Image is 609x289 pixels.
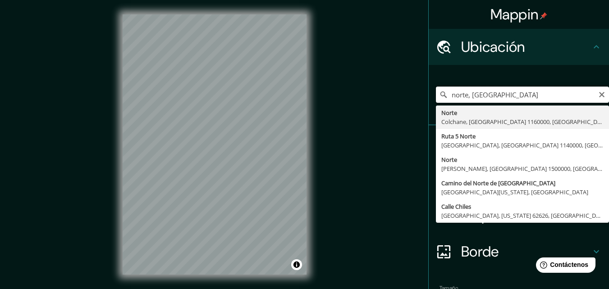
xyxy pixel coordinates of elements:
font: Ubicación [461,37,525,56]
input: Elige tu ciudad o zona [436,87,609,103]
font: Borde [461,242,499,261]
button: Activar o desactivar atribución [291,259,302,270]
div: Borde [429,234,609,270]
iframe: Lanzador de widgets de ayuda [529,254,599,279]
font: [GEOGRAPHIC_DATA][US_STATE], [GEOGRAPHIC_DATA] [441,188,588,196]
div: Patas [429,125,609,161]
button: Claro [598,90,605,98]
font: Calle Chiles [441,202,471,211]
canvas: Mapa [123,14,307,275]
div: Disposición [429,197,609,234]
font: Norte [441,109,457,117]
font: [GEOGRAPHIC_DATA], [US_STATE] 62626, [GEOGRAPHIC_DATA] [441,211,608,220]
font: Camino del Norte de [GEOGRAPHIC_DATA] [441,179,555,187]
img: pin-icon.png [540,12,547,19]
div: Estilo [429,161,609,197]
div: Ubicación [429,29,609,65]
font: Ruta 5 Norte [441,132,476,140]
font: Norte [441,156,457,164]
font: Mappin [490,5,539,24]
